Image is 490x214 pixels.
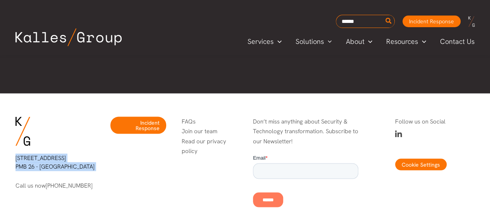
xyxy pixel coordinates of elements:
a: Join our team [182,127,217,135]
a: Contact Us [433,36,482,47]
a: Incident Response [110,117,166,134]
img: Kalles Group [15,28,122,46]
a: Incident Response [402,16,461,27]
span: Menu Toggle [273,36,282,47]
a: ResourcesMenu Toggle [379,36,433,47]
a: Read our privacy policy [182,137,226,155]
p: Follow us on Social [395,117,475,127]
span: Menu Toggle [364,36,372,47]
button: Cookie Settings [395,158,447,170]
span: Services [248,36,273,47]
a: SolutionsMenu Toggle [289,36,339,47]
a: FAQs [182,117,196,125]
span: About [346,36,364,47]
a: AboutMenu Toggle [339,36,379,47]
a: [PHONE_NUMBER] [46,181,93,189]
span: Contact Us [440,36,475,47]
img: KG-Logo-Signature [15,117,30,146]
span: Menu Toggle [418,36,426,47]
p: [STREET_ADDRESS] PMB 26 - [GEOGRAPHIC_DATA] [15,153,95,171]
nav: Primary Site Navigation [241,35,482,48]
p: Call us now [15,181,95,190]
button: Search [384,15,394,28]
p: Don’t miss anything about Security & Technology transformation. Subscribe to our Newsletter! [253,117,358,146]
a: ServicesMenu Toggle [241,36,289,47]
span: Solutions [296,36,324,47]
span: Menu Toggle [324,36,332,47]
span: Resources [386,36,418,47]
